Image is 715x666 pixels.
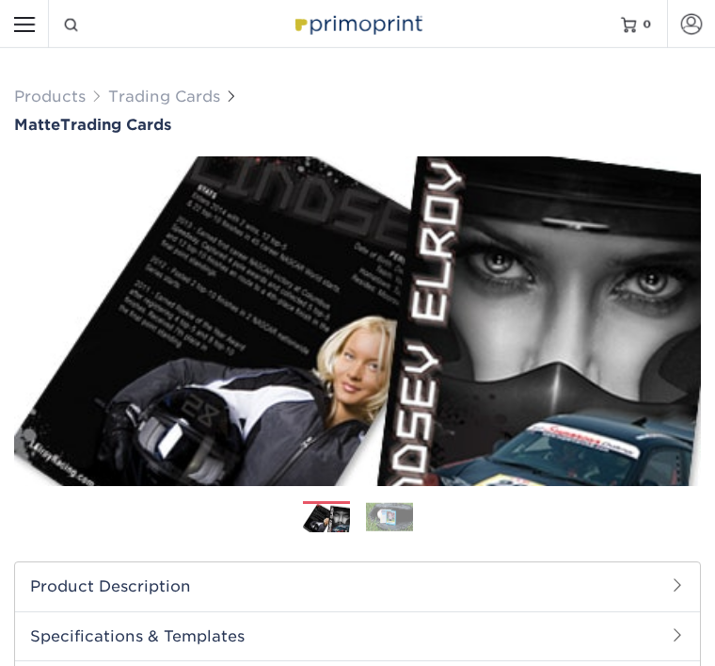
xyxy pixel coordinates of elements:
[14,116,701,134] h1: Trading Cards
[366,503,413,532] img: Trading Cards 02
[290,8,426,38] img: Primoprint
[303,502,350,535] img: Trading Cards 01
[14,116,701,134] a: MatteTrading Cards
[15,562,700,610] h2: Product Description
[14,84,701,560] img: Matte 01
[15,611,700,660] h2: Specifications & Templates
[108,88,220,106] a: Trading Cards
[643,17,652,30] span: 0
[14,88,86,106] a: Products
[14,116,60,134] span: Matte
